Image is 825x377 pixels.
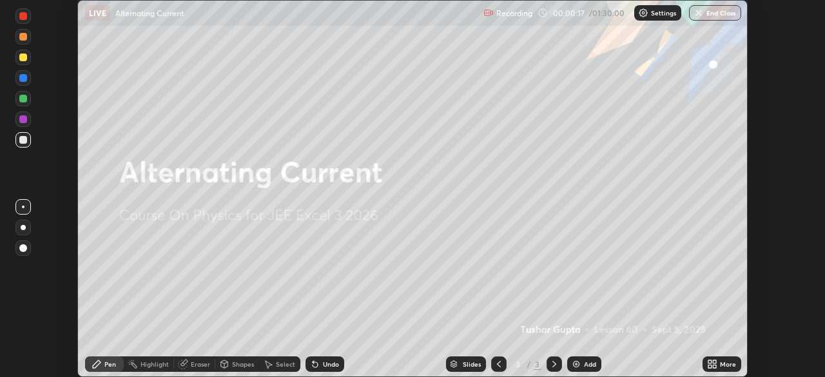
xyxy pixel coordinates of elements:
[534,358,541,370] div: 3
[141,361,169,367] div: Highlight
[191,361,210,367] div: Eraser
[463,361,481,367] div: Slides
[483,8,494,18] img: recording.375f2c34.svg
[496,8,532,18] p: Recording
[323,361,339,367] div: Undo
[651,10,676,16] p: Settings
[689,5,741,21] button: End Class
[720,361,736,367] div: More
[512,360,525,368] div: 3
[104,361,116,367] div: Pen
[232,361,254,367] div: Shapes
[694,8,704,18] img: end-class-cross
[571,359,581,369] img: add-slide-button
[638,8,648,18] img: class-settings-icons
[276,361,295,367] div: Select
[584,361,596,367] div: Add
[115,8,184,18] p: Alternating Current
[527,360,531,368] div: /
[89,8,106,18] p: LIVE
